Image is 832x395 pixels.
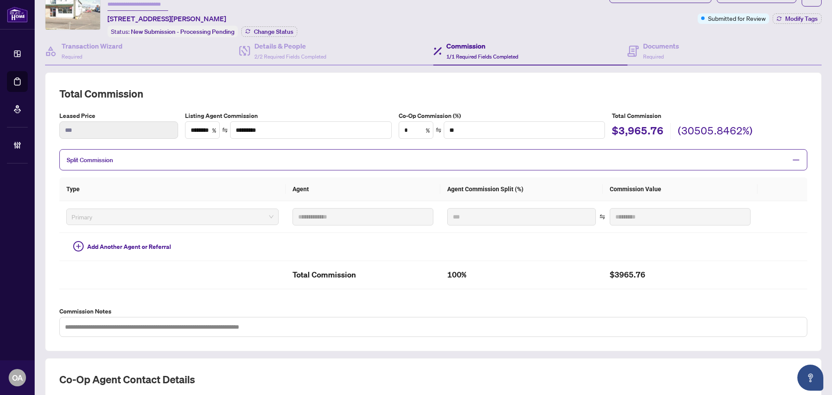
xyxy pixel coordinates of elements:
span: swap [222,127,228,133]
img: logo [7,7,28,23]
label: Listing Agent Commission [185,111,392,121]
span: Modify Tags [785,16,818,22]
th: Commission Value [603,177,757,201]
h4: Documents [643,41,679,51]
h4: Transaction Wizard [62,41,123,51]
h4: Commission [446,41,518,51]
button: Add Another Agent or Referral [66,240,178,254]
span: plus-circle [73,241,84,251]
span: OA [12,372,23,384]
h2: 100% [447,268,596,282]
div: Split Commission [59,149,807,170]
th: Agent Commission Split (%) [440,177,603,201]
h5: Total Commission [612,111,807,121]
button: Open asap [797,365,823,391]
h2: Total Commission [59,87,807,101]
span: Primary [71,210,273,223]
h4: Details & People [254,41,326,51]
th: Type [59,177,286,201]
span: 2/2 Required Fields Completed [254,53,326,60]
div: Status: [107,26,238,37]
h2: Co-op Agent Contact Details [59,372,807,386]
th: Agent [286,177,440,201]
button: Change Status [241,26,297,37]
span: swap [599,214,605,220]
span: minus [792,156,800,164]
span: Split Commission [67,156,113,164]
span: [STREET_ADDRESS][PERSON_NAME] [107,13,226,24]
h2: $3,965.76 [612,124,663,140]
label: Commission Notes [59,307,807,316]
span: New Submission - Processing Pending [131,28,234,36]
span: Required [643,53,664,60]
span: Required [62,53,82,60]
label: Leased Price [59,111,178,121]
label: Co-Op Commission (%) [399,111,605,121]
h2: $3965.76 [610,268,751,282]
span: Change Status [254,29,293,35]
span: 1/1 Required Fields Completed [446,53,518,60]
span: Submitted for Review [708,13,766,23]
span: Add Another Agent or Referral [87,242,171,251]
h2: Total Commission [292,268,433,282]
button: Modify Tags [773,13,822,24]
h2: (30505.8462%) [678,124,753,140]
span: swap [435,127,442,133]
